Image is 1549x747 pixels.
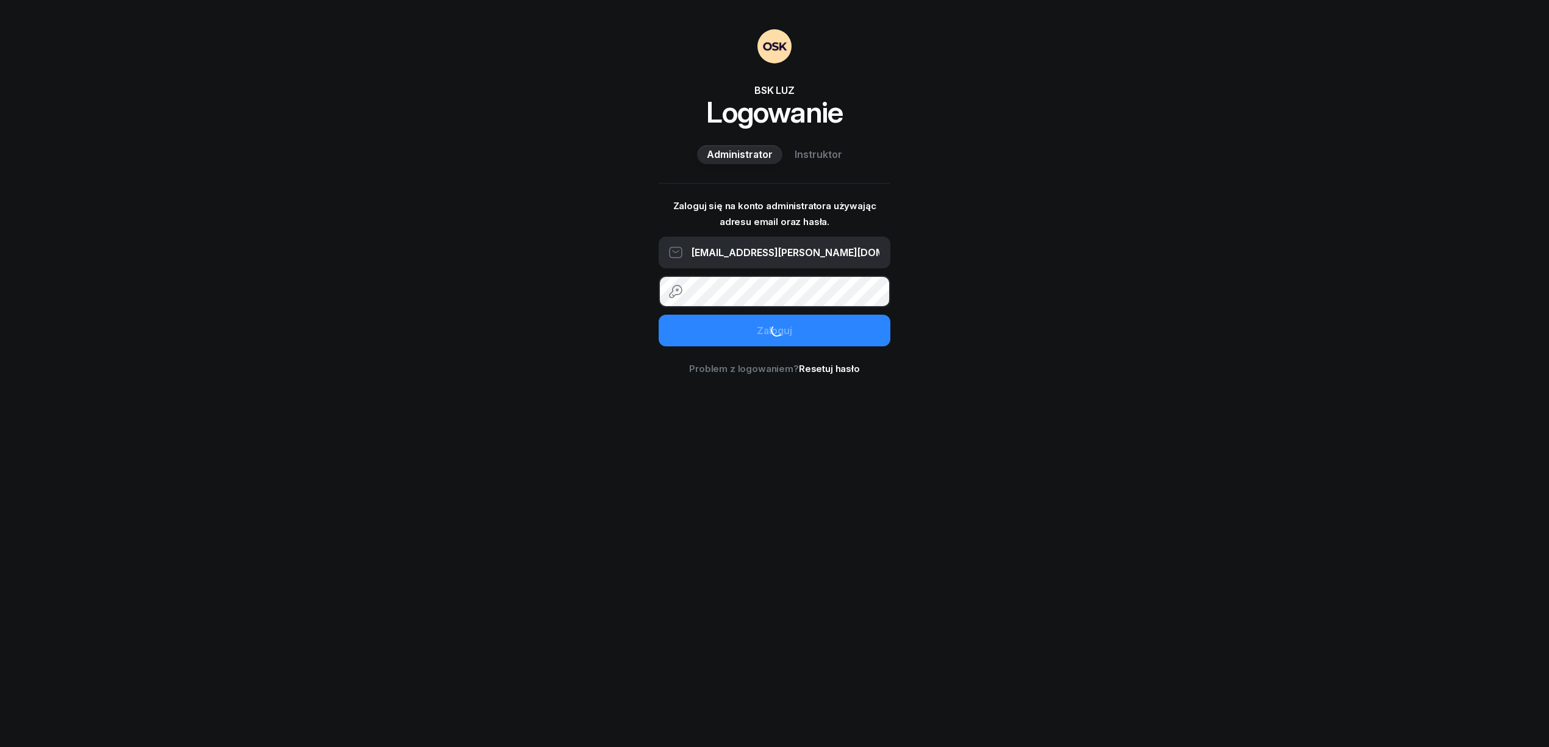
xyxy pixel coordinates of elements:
h1: Logowanie [659,98,890,127]
button: Instruktor [785,145,852,165]
img: OSKAdmin [757,29,792,63]
span: Instruktor [795,147,842,163]
button: Administrator [697,145,782,165]
input: Adres email [659,237,890,268]
a: Resetuj hasło [799,363,860,374]
div: Problem z logowaniem? [659,361,890,377]
div: BSK LUZ [659,83,890,98]
p: Zaloguj się na konto administratora używając adresu email oraz hasła. [659,198,890,229]
span: Administrator [707,147,773,163]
